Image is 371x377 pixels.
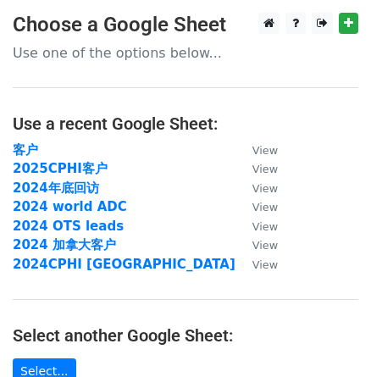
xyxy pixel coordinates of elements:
a: 2024 加拿大客户 [13,237,116,252]
small: View [252,182,278,195]
small: View [252,201,278,213]
a: 2024 OTS leads [13,219,124,234]
a: 2025CPHI客户 [13,161,108,176]
a: 2024年底回访 [13,180,99,196]
a: View [235,199,278,214]
p: Use one of the options below... [13,44,358,62]
a: View [235,161,278,176]
h4: Select another Google Sheet: [13,325,358,346]
a: View [235,237,278,252]
a: View [235,219,278,234]
h3: Choose a Google Sheet [13,13,358,37]
a: View [235,142,278,158]
small: View [252,163,278,175]
a: View [235,180,278,196]
small: View [252,258,278,271]
a: View [235,257,278,272]
h4: Use a recent Google Sheet: [13,114,358,134]
small: View [252,220,278,233]
a: 2024 world ADC [13,199,127,214]
small: View [252,239,278,252]
small: View [252,144,278,157]
a: 客户 [13,142,38,158]
a: 2024CPHI [GEOGRAPHIC_DATA] [13,257,235,272]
